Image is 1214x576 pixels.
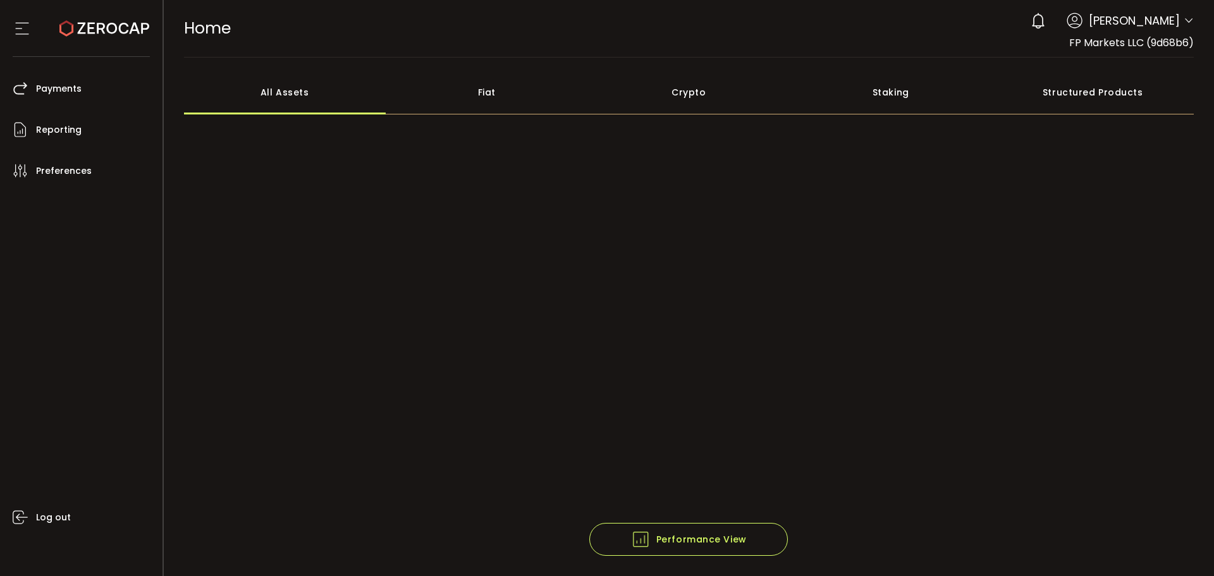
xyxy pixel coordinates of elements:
[184,70,386,114] div: All Assets
[631,530,747,549] span: Performance View
[588,70,790,114] div: Crypto
[386,70,588,114] div: Fiat
[589,523,788,556] button: Performance View
[184,17,231,39] span: Home
[1089,12,1180,29] span: [PERSON_NAME]
[36,121,82,139] span: Reporting
[790,70,992,114] div: Staking
[1069,35,1194,50] span: FP Markets LLC (9d68b6)
[36,508,71,527] span: Log out
[36,80,82,98] span: Payments
[992,70,1194,114] div: Structured Products
[36,162,92,180] span: Preferences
